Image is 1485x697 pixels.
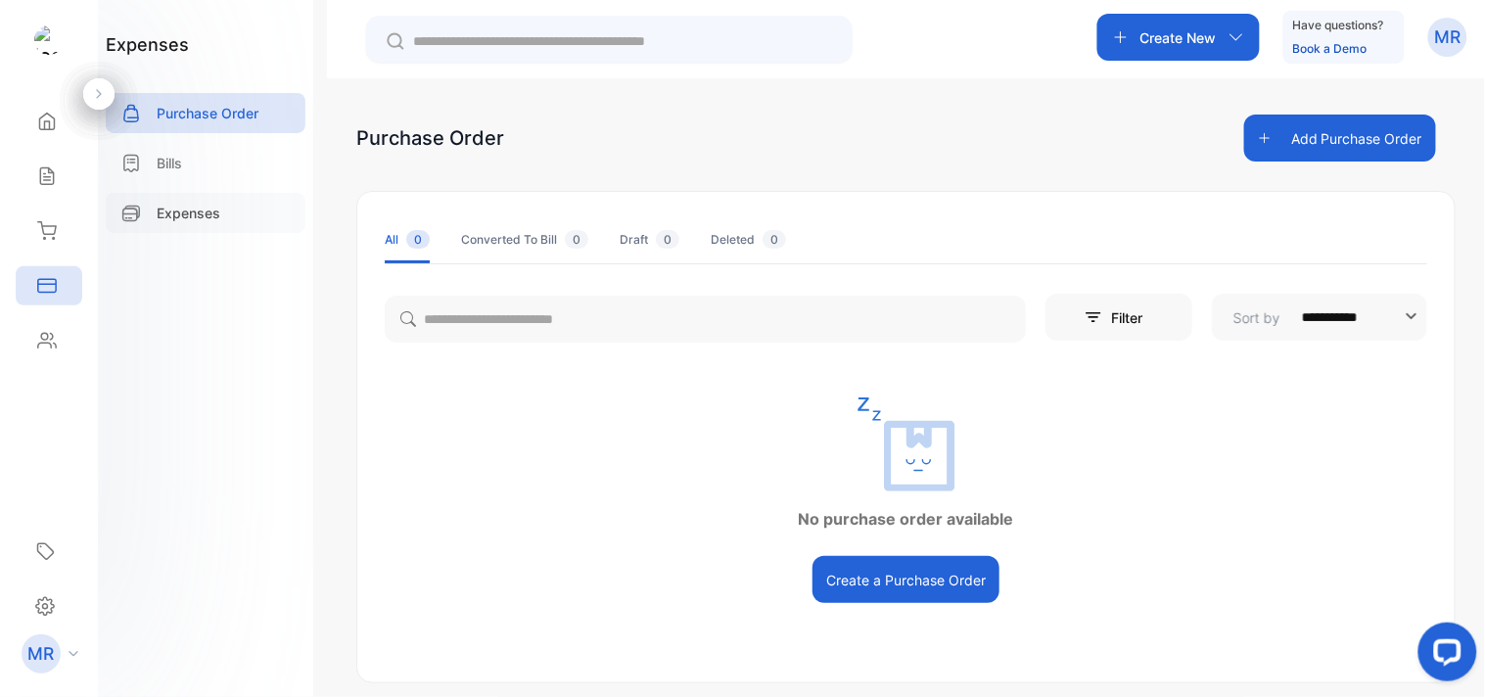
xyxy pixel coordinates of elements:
[157,153,182,173] p: Bills
[106,143,305,183] a: Bills
[106,31,189,58] h1: expenses
[1435,24,1462,50] p: MR
[1140,27,1217,48] p: Create New
[106,93,305,133] a: Purchase Order
[1403,615,1485,697] iframe: LiveChat chat widget
[620,231,679,249] div: Draft
[1233,307,1280,328] p: Sort by
[1428,14,1467,61] button: MR
[656,230,679,249] span: 0
[763,230,786,249] span: 0
[157,203,220,223] p: Expenses
[1293,16,1384,35] p: Have questions?
[461,231,588,249] div: Converted To Bill
[711,231,786,249] div: Deleted
[1212,294,1427,341] button: Sort by
[106,193,305,233] a: Expenses
[34,25,64,55] img: logo
[1244,115,1436,162] button: Add Purchase Order
[357,507,1455,531] p: No purchase order available
[356,123,504,153] div: Purchase Order
[406,230,430,249] span: 0
[1097,14,1260,61] button: Create New
[385,231,430,249] div: All
[28,641,55,667] p: MR
[858,397,955,491] img: empty state
[157,103,258,123] p: Purchase Order
[565,230,588,249] span: 0
[812,556,999,603] button: Create a Purchase Order
[1293,41,1368,56] a: Book a Demo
